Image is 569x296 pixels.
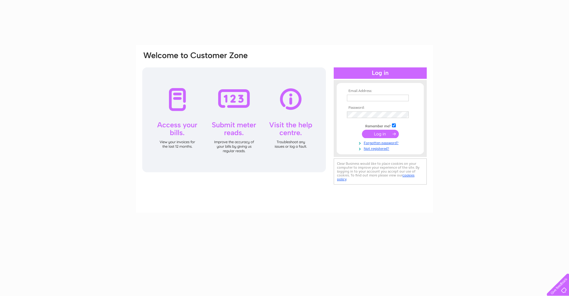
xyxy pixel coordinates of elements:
[362,130,399,138] input: Submit
[337,173,414,181] a: cookies policy
[345,89,415,93] th: Email Address:
[347,145,415,151] a: Not registered?
[347,140,415,145] a: Forgotten password?
[345,106,415,110] th: Password:
[334,158,427,185] div: Clear Business would like to place cookies on your computer to improve your experience of the sit...
[345,123,415,129] td: Remember me?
